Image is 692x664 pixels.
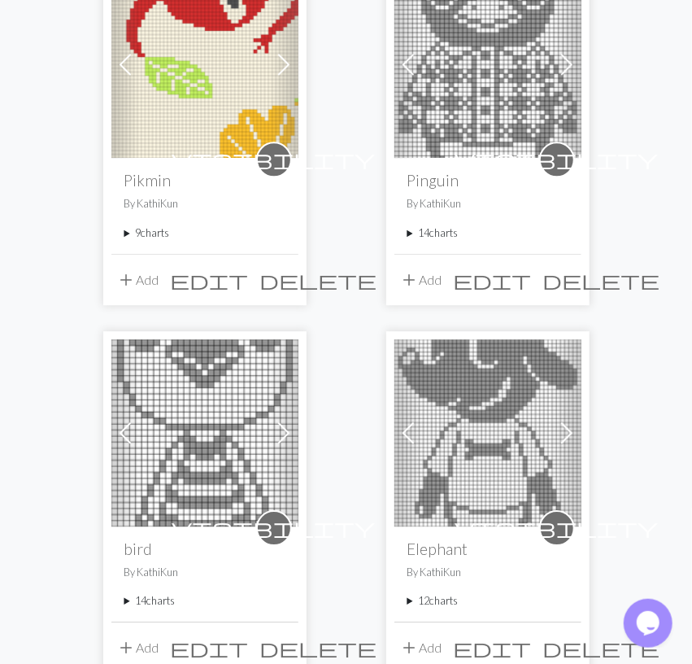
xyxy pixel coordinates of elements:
i: Edit [171,638,249,657]
button: Delete [537,264,666,295]
button: Edit [448,632,537,663]
i: Edit [454,638,532,657]
span: edit [454,269,532,291]
summary: 12charts [407,593,568,609]
p: By KathiKun [407,196,568,212]
i: private [455,143,659,176]
iframe: chat widget [624,599,676,648]
span: delete [543,636,660,659]
span: add [117,636,137,659]
button: Delete [537,632,666,663]
span: delete [543,269,660,291]
button: Add [394,264,448,295]
a: Twiggy [111,423,298,439]
button: Delete [255,632,383,663]
span: add [117,269,137,291]
span: delete [260,269,377,291]
p: By KathiKun [124,565,285,580]
p: By KathiKun [124,196,285,212]
a: Roald [394,55,581,70]
button: Edit [165,264,255,295]
span: visibility [172,146,376,172]
summary: 9charts [124,225,285,241]
span: edit [171,269,249,291]
span: add [400,269,420,291]
i: private [172,512,376,544]
h2: bird [124,539,285,558]
p: By KathiKun [407,565,568,580]
span: visibility [455,515,659,540]
a: Dizzy [394,423,581,439]
button: Add [111,264,165,295]
a: Pikmin [111,55,298,70]
button: Add [394,632,448,663]
span: edit [171,636,249,659]
button: Delete [255,264,383,295]
span: delete [260,636,377,659]
button: Edit [165,632,255,663]
span: visibility [455,146,659,172]
summary: 14charts [124,593,285,609]
span: visibility [172,515,376,540]
h2: Pikmin [124,171,285,190]
img: Twiggy [111,339,298,526]
h2: Pinguin [407,171,568,190]
button: Edit [448,264,537,295]
i: Edit [454,270,532,290]
span: edit [454,636,532,659]
img: Dizzy [394,339,581,526]
i: Edit [171,270,249,290]
summary: 14charts [407,225,568,241]
i: private [172,143,376,176]
span: add [400,636,420,659]
button: Add [111,632,165,663]
i: private [455,512,659,544]
h2: Elephant [407,539,568,558]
